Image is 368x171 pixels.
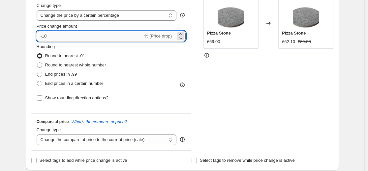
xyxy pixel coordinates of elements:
span: % (Price drop) [144,34,172,38]
span: Pizza Stone [207,31,231,36]
span: Select tags to remove while price change is active [200,158,295,163]
span: Rounding [37,44,55,49]
strike: £69.00 [298,38,311,45]
div: help [179,136,186,143]
span: End prices in a certain number [45,81,103,86]
button: What's the compare at price? [72,119,127,124]
span: Change type [37,127,61,132]
img: pizzastone_80x.png [218,2,244,28]
span: Show rounding direction options? [45,95,108,100]
span: Pizza Stone [282,31,306,36]
span: Change type [37,3,61,8]
h3: Compare at price [37,119,69,124]
div: £62.10 [282,38,295,45]
div: £69.00 [207,38,220,45]
img: pizzastone_80x.png [293,2,319,28]
span: Round to nearest whole number [45,62,106,67]
span: Select tags to add while price change is active [40,158,127,163]
span: Round to nearest .01 [45,53,85,58]
input: -15 [37,31,143,41]
span: End prices in .99 [45,72,77,77]
span: Price change amount [37,24,77,29]
div: help [179,12,186,18]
